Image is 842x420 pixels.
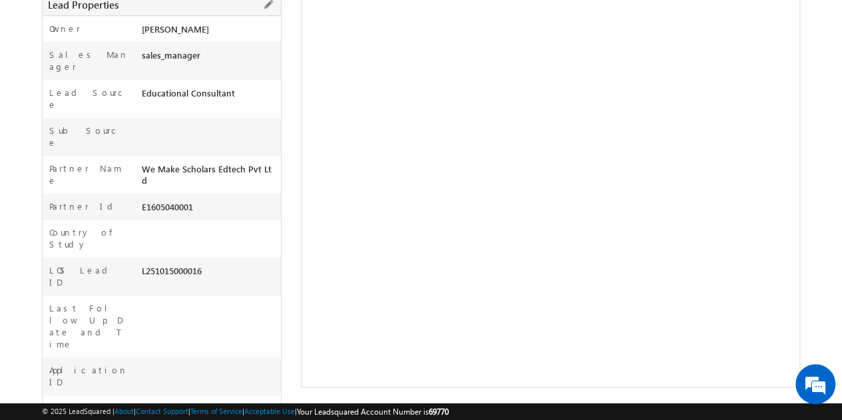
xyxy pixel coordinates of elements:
span: 04:15 PM [55,140,95,152]
span: [DATE] [55,124,85,136]
div: sales_manager [138,49,281,67]
label: Country of Study [49,226,129,250]
span: Educational Consultant [99,89,237,112]
span: Your Leadsquared Account Number is [297,407,449,417]
label: Lead Source [49,87,129,110]
div: . [99,124,328,136]
a: Terms of Service [190,407,242,415]
span: © 2025 LeadSquared | | | | | [42,405,449,418]
span: Lead Source changed from to by . [99,77,257,112]
label: Last Follow Up Date and Time [49,302,129,350]
div: Educational Consultant [138,87,281,105]
label: LOS Lead ID [49,264,129,288]
a: Contact Support [136,407,188,415]
label: Owner [49,23,81,35]
div: All Time [259,15,286,27]
span: Aggregator [130,89,176,100]
span: [DATE] [55,77,85,89]
span: [PERSON_NAME] [141,23,208,35]
label: Partner Id [49,200,118,212]
div: We Make Scholars Edtech Pvt Ltd [138,162,281,192]
span: System [164,101,193,112]
a: About [114,407,134,415]
span: Lead Capture: [99,124,190,136]
label: Lead Age [49,402,112,414]
div: All Selected [83,15,122,27]
label: Sub Source [49,124,129,148]
span: Activity Type [27,10,73,30]
div: L251015000016 [138,264,281,283]
label: Application ID [49,364,129,388]
label: Partner Name [49,162,129,186]
label: Sales Manager [49,49,129,73]
a: Acceptable Use [244,407,295,415]
span: 04:15 PM [55,92,95,104]
span: details [200,124,262,136]
div: [DATE] [27,52,70,64]
span: Time [230,10,248,30]
div: E1605040001 [138,200,281,219]
div: All Selected [80,11,230,31]
span: 69770 [429,407,449,417]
